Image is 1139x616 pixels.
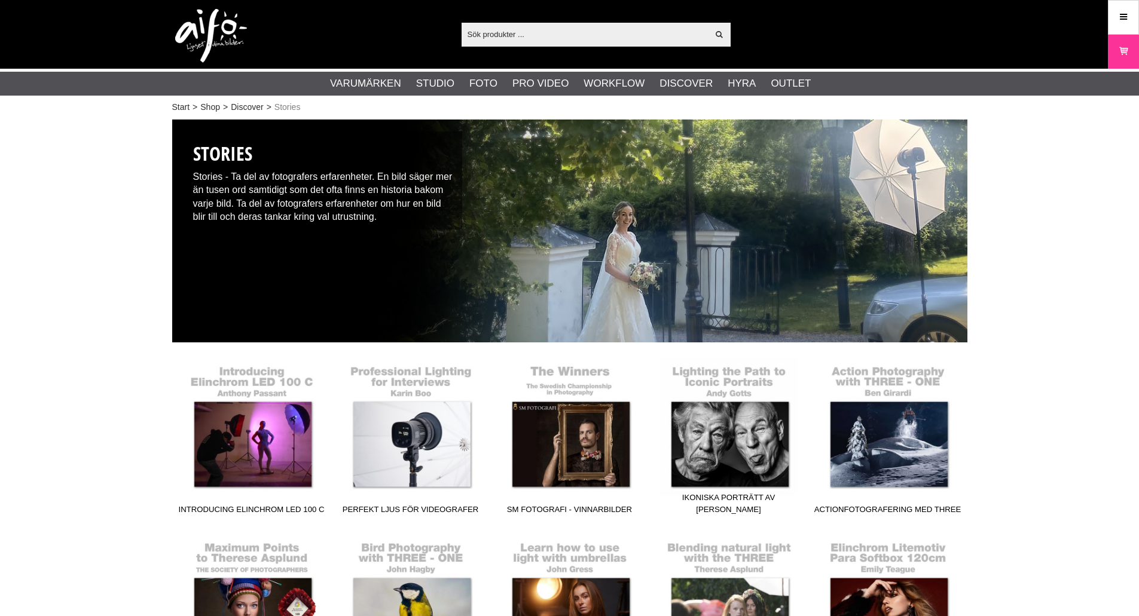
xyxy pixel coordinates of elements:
[184,131,463,229] div: Stories - Ta del av fotografers erfarenheter. En bild säger mer än tusen ord samtidigt som det of...
[172,119,967,342] img: Aifo - Stories
[172,504,331,520] span: Introducing Elinchrom LED 100 C
[172,358,331,520] a: Introducing Elinchrom LED 100 C
[462,25,709,43] input: Sök produkter ...
[659,76,713,91] a: Discover
[469,76,497,91] a: Foto
[223,101,228,114] span: >
[172,101,190,114] a: Start
[274,101,301,114] span: Stories
[231,101,263,114] a: Discover
[808,358,967,520] a: Actionfotografering med THREE
[193,101,197,114] span: >
[649,492,808,520] span: Ikoniska porträtt av [PERSON_NAME]
[649,358,808,520] a: Ikoniska porträtt av [PERSON_NAME]
[200,101,220,114] a: Shop
[267,101,271,114] span: >
[512,76,569,91] a: Pro Video
[490,358,649,520] a: SM Fotografi - Vinnarbilder
[331,358,490,520] a: Perfekt ljus för videografer
[584,76,645,91] a: Workflow
[175,9,247,63] img: logo.png
[331,504,490,520] span: Perfekt ljus för videografer
[771,76,811,91] a: Outlet
[193,140,454,167] h1: Stories
[490,504,649,520] span: SM Fotografi - Vinnarbilder
[330,76,401,91] a: Varumärken
[416,76,454,91] a: Studio
[808,504,967,520] span: Actionfotografering med THREE
[728,76,756,91] a: Hyra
